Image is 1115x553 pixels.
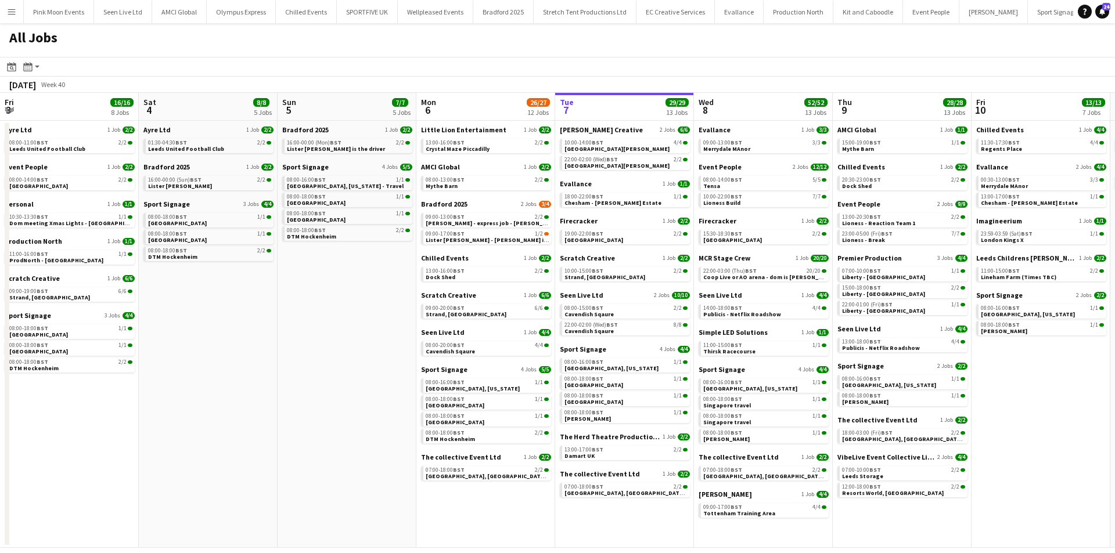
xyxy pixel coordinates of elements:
button: [PERSON_NAME] [959,1,1028,23]
a: Bradford 20251 Job2/2 [143,162,274,171]
span: 2/2 [535,140,543,146]
span: 7/7 [951,231,959,237]
div: Event People2 Jobs9/913:00-20:30BST2/2Lioness - Reaction Team 123:00-05:00 (Fri)BST7/7Lioness - B... [837,200,967,254]
span: 2/2 [674,231,682,237]
span: 4/4 [261,201,274,208]
span: 1 Job [246,126,259,133]
span: Singapore [287,216,346,223]
span: Dock Shed [842,182,872,190]
span: BST [731,230,742,237]
span: 2/2 [539,164,551,171]
span: 08:00-16:00 [287,177,326,183]
div: AMCI Global1 Job1/115:00-19:00BST1/1Mythe Barn [837,125,967,162]
span: 1/1 [1090,231,1098,237]
span: Event People [837,200,880,208]
span: 3 Jobs [243,201,259,208]
span: Little Lion Entertainment [421,125,506,134]
span: BST [37,139,48,146]
span: Chesham - Latimer Estate [564,199,661,207]
span: Firecracker [699,216,736,225]
div: Firecracker1 Job2/219:00-22:00BST2/2[GEOGRAPHIC_DATA] [560,216,690,254]
span: BST [453,139,465,146]
span: Chilled Events [976,125,1024,134]
span: Sport Signage [282,162,329,171]
span: Lister mills lisa - sam is the driver [287,145,385,153]
span: 15:30-18:30 [703,231,742,237]
button: EC Creative Services [636,1,715,23]
a: 10:30-13:30BST1/1Dom meeting Xmas Lights - [GEOGRAPHIC_DATA] [9,213,132,226]
span: BST [453,176,465,183]
span: 1/1 [396,194,404,200]
span: BST [175,139,187,146]
span: BST [37,213,48,221]
span: BST [453,213,465,221]
span: 13:00-16:00 [426,140,465,146]
span: 08:00-18:00 [287,211,326,216]
span: 08:00-18:00 [287,194,326,200]
span: 19:00-22:00 [564,231,603,237]
span: BST [37,176,48,183]
button: AMCI Global [152,1,207,23]
span: Chilled Events [837,162,885,171]
span: 1 Job [801,218,814,225]
button: Kit and Caboodle [833,1,903,23]
span: 4/4 [1094,164,1106,171]
span: 08:00-11:00 [9,140,48,146]
a: Evallance1 Job1/1 [560,179,690,188]
span: 2 Jobs [793,164,808,171]
span: Austin, Texas - Travel [287,182,404,190]
a: 16:00-00:00 (Mon)BST2/2Lister [PERSON_NAME] is the driver [287,139,410,152]
button: Bradford 2025 [473,1,534,23]
span: 1/1 [257,214,265,220]
a: 13:00-20:30BST2/2Lioness - Reaction Team 1 [842,213,965,226]
a: Little Lion Entertainment1 Job2/2 [421,125,551,134]
span: AMCI Global [421,162,460,171]
span: Lisa - express job - lister mills to Bingley [426,219,675,227]
a: 08:00-16:00BST1/1[GEOGRAPHIC_DATA], [US_STATE] - Travel [287,176,410,189]
span: Hyde Park [703,236,762,244]
a: Chilled Events1 Job4/4 [976,125,1106,134]
span: Production North [5,237,62,245]
span: 2/2 [261,126,274,133]
span: BST [1008,139,1020,146]
div: Evallance2 Jobs4/400:30-13:00BST3/3Merrydale MAnor13:00-17:00BST1/1Chesham - [PERSON_NAME] Estate [976,162,1106,216]
div: Bradford 20251 Job2/216:00-00:00 (Sun)BST2/2Lister [PERSON_NAME] [143,162,274,200]
span: 1 Job [940,126,953,133]
button: Evallance [715,1,764,23]
a: Bradford 20252 Jobs3/4 [421,200,551,208]
div: Imagineerium1 Job1/123:59-03:59 (Sat)BST1/1London Kings X [976,216,1106,254]
a: 19:00-22:00BST2/2[GEOGRAPHIC_DATA] [564,230,688,243]
span: BST [606,156,618,163]
a: Chilled Events1 Job2/2 [837,162,967,171]
span: Evallance [699,125,731,134]
a: 23:59-03:59 (Sat)BST1/1London Kings X [981,230,1104,243]
span: 08:00-13:00 [426,177,465,183]
span: 01:30-04:30 [148,140,187,146]
span: Event People [5,162,48,171]
span: 23:00-05:00 (Fri) [842,231,893,237]
a: 10:00-22:00BST7/7Lioness Build [703,193,826,206]
span: 2/2 [674,157,682,162]
a: Firecracker1 Job2/2 [560,216,690,225]
span: BST [175,213,187,221]
span: 10:00-14:00 [564,140,603,146]
a: Event People1 Job2/2 [5,162,135,171]
a: Ayre Ltd1 Job2/2 [5,125,135,134]
span: 2/2 [118,140,127,146]
a: 08:00-18:00BST1/1[GEOGRAPHIC_DATA] [287,209,410,223]
span: BST [314,226,326,234]
span: 2/2 [400,126,412,133]
span: 3/4 [539,201,551,208]
span: 11:30-17:30 [981,140,1020,146]
span: 1 Job [1079,218,1092,225]
a: 00:30-13:00BST3/3Merrydale MAnor [981,176,1104,189]
button: Seen Live Ltd [94,1,152,23]
a: 08:00-18:00BST2/2DTM Hockenheim [287,226,410,240]
a: Production North1 Job1/1 [5,237,135,245]
span: Crystal Maze Piccadilly [426,145,490,153]
span: Imagineerium [976,216,1022,225]
span: 6/6 [678,126,690,133]
div: Personal1 Job1/110:30-13:30BST1/1Dom meeting Xmas Lights - [GEOGRAPHIC_DATA] [5,200,135,237]
div: Sport Signage4 Jobs5/508:00-16:00BST1/1[GEOGRAPHIC_DATA], [US_STATE] - Travel08:00-18:00BST1/1[GE... [282,162,412,243]
a: 16:00-00:00 (Sun)BST2/2Lister [PERSON_NAME] [148,176,271,189]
